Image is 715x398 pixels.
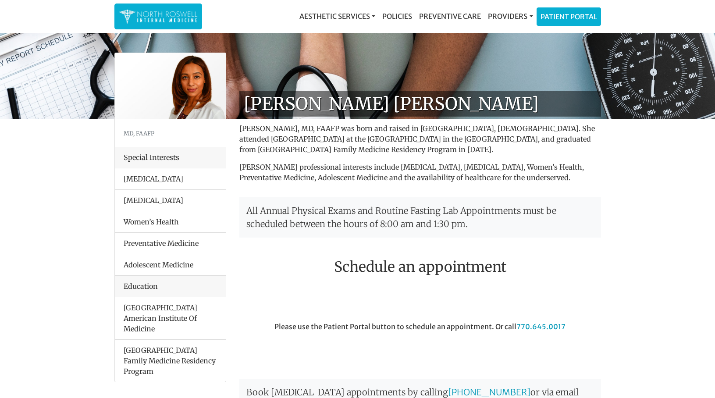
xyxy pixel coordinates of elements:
[537,8,601,25] a: Patient Portal
[239,123,601,155] p: [PERSON_NAME], MD, FAAFP was born and raised in [GEOGRAPHIC_DATA], [DEMOGRAPHIC_DATA]. She attend...
[115,211,226,233] li: Women’s Health
[115,53,226,119] img: Dr. Farah Mubarak Ali MD, FAAFP
[239,197,601,238] p: All Annual Physical Exams and Routine Fasting Lab Appointments must be scheduled between the hour...
[115,168,226,190] li: [MEDICAL_DATA]
[416,7,484,25] a: Preventive Care
[484,7,536,25] a: Providers
[124,130,154,137] small: MD, FAAFP
[115,297,226,340] li: [GEOGRAPHIC_DATA] American Institute Of Medicine
[379,7,416,25] a: Policies
[115,254,226,276] li: Adolescent Medicine
[115,232,226,254] li: Preventative Medicine
[296,7,379,25] a: Aesthetic Services
[233,321,608,370] div: Please use the Patient Portal button to schedule an appointment. Or call
[448,387,530,398] a: [PHONE_NUMBER]
[239,259,601,275] h2: Schedule an appointment
[239,162,601,183] p: [PERSON_NAME] professional interests include [MEDICAL_DATA], [MEDICAL_DATA], Women’s Health, Prev...
[115,189,226,211] li: [MEDICAL_DATA]
[115,339,226,382] li: [GEOGRAPHIC_DATA] Family Medicine Residency Program
[115,147,226,168] div: Special Interests
[516,322,566,331] a: 770.645.0017
[239,91,601,117] h1: [PERSON_NAME] [PERSON_NAME]
[119,8,198,25] img: North Roswell Internal Medicine
[115,276,226,297] div: Education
